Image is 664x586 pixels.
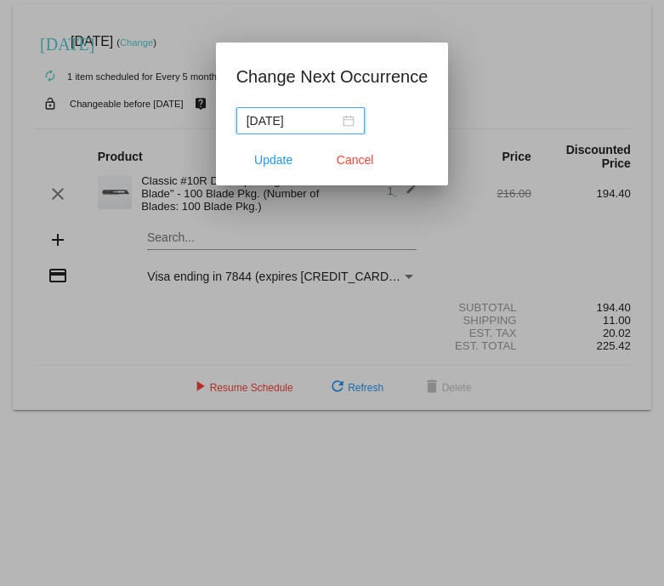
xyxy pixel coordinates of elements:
h1: Change Next Occurrence [236,63,428,90]
span: Update [254,153,292,167]
span: Cancel [337,153,374,167]
button: Close dialog [318,145,393,175]
input: Select date [247,111,339,130]
button: Update [236,145,311,175]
